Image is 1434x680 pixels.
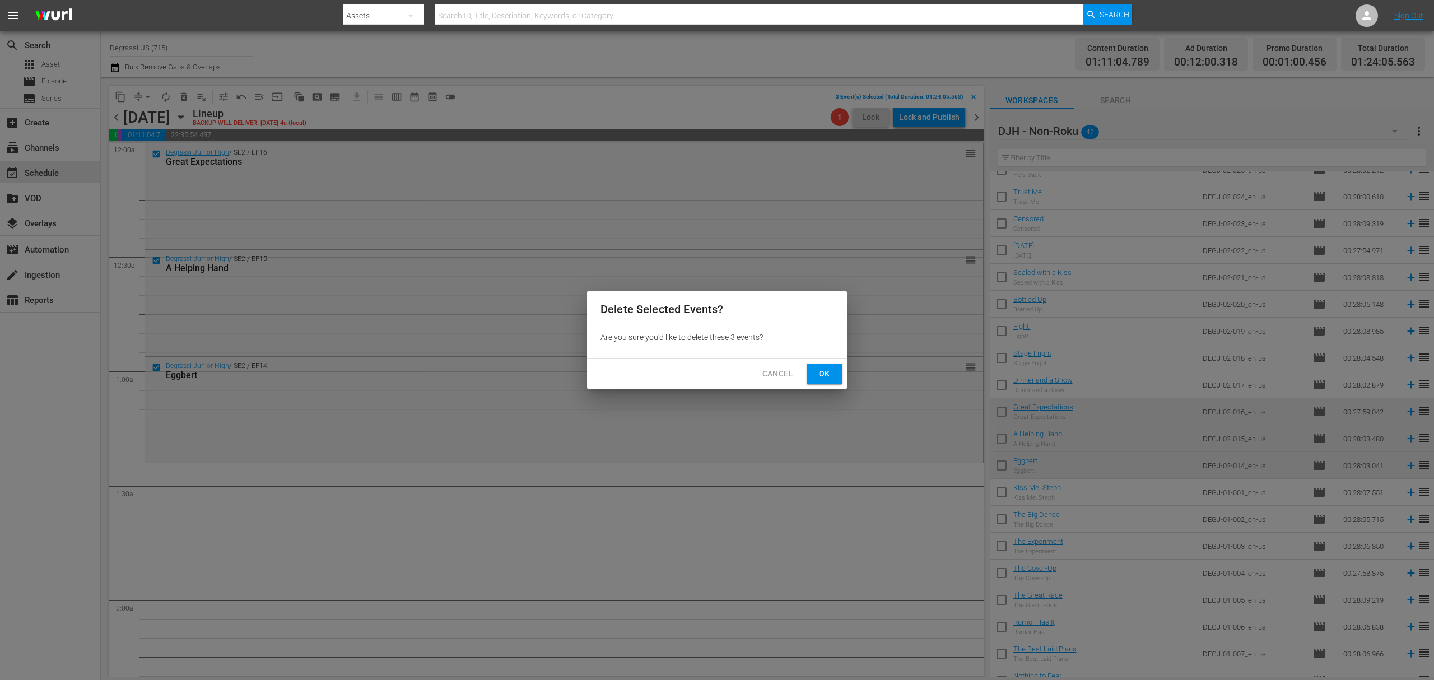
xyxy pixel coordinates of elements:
[762,367,793,381] span: Cancel
[1100,4,1129,25] span: Search
[816,367,834,381] span: Ok
[753,364,802,384] button: Cancel
[7,9,20,22] span: menu
[27,3,81,29] img: ans4CAIJ8jUAAAAAAAAAAAAAAAAAAAAAAAAgQb4GAAAAAAAAAAAAAAAAAAAAAAAAJMjXAAAAAAAAAAAAAAAAAAAAAAAAgAT5G...
[807,364,842,384] button: Ok
[1394,11,1423,20] a: Sign Out
[600,300,834,318] h2: Delete Selected Events?
[587,327,847,347] div: Are you sure you'd like to delete these 3 events?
